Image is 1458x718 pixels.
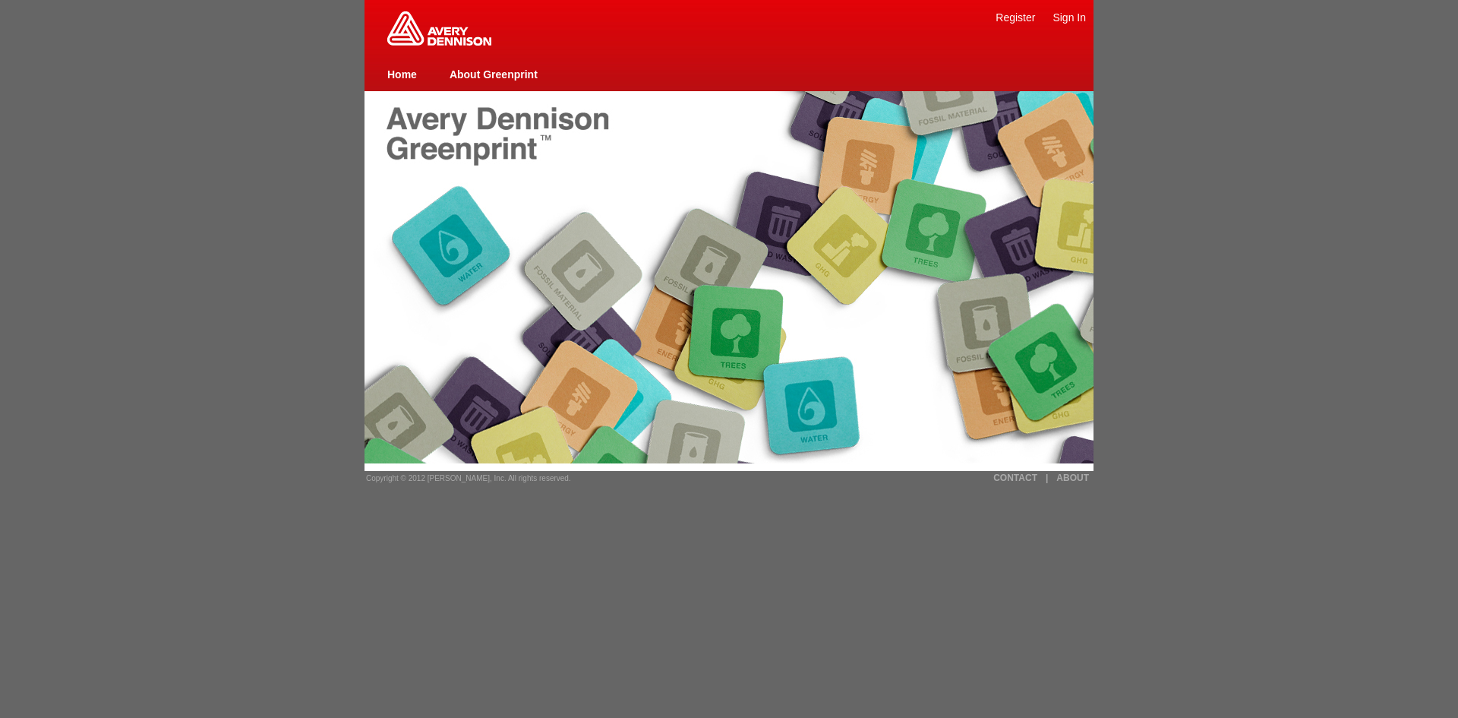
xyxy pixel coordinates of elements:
span: Copyright © 2012 [PERSON_NAME], Inc. All rights reserved. [366,474,571,482]
a: ABOUT [1056,473,1089,483]
a: CONTACT [993,473,1037,483]
a: Home [387,68,417,81]
a: Sign In [1052,11,1086,24]
a: | [1046,473,1048,483]
a: Register [996,11,1035,24]
img: Home [387,11,491,46]
a: Greenprint [387,38,491,47]
a: About Greenprint [450,68,538,81]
